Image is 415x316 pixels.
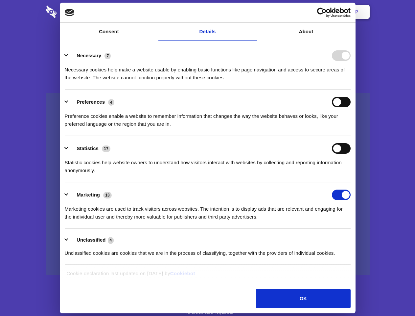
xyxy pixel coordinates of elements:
h1: Eliminate Slack Data Loss. [46,30,370,53]
span: 4 [108,99,114,106]
label: Necessary [77,53,101,58]
a: Usercentrics Cookiebot - opens in a new window [293,8,351,17]
span: 17 [102,145,110,152]
iframe: Drift Widget Chat Controller [382,283,407,308]
h4: Auto-redaction of sensitive data, encrypted data sharing and self-destructing private chats. Shar... [46,60,370,82]
div: Cookie declaration last updated on [DATE] by [61,270,354,282]
div: Unclassified cookies are cookies that we are in the process of classifying, together with the pro... [65,244,351,257]
a: Details [158,23,257,41]
button: Preferences (4) [65,97,119,107]
a: Login [298,2,327,22]
a: Pricing [193,2,221,22]
label: Preferences [77,99,105,105]
span: 13 [103,192,112,198]
div: Preference cookies enable a website to remember information that changes the way the website beha... [65,107,351,128]
span: 7 [104,53,111,59]
div: Necessary cookies help make a website usable by enabling basic functions like page navigation and... [65,61,351,82]
div: Statistic cookies help website owners to understand how visitors interact with websites by collec... [65,154,351,174]
button: OK [256,289,350,308]
button: Unclassified (4) [65,236,118,244]
a: About [257,23,356,41]
span: 4 [108,237,114,244]
a: Consent [60,23,158,41]
a: Contact [266,2,297,22]
div: Marketing cookies are used to track visitors across websites. The intention is to display ads tha... [65,200,351,221]
a: Wistia video thumbnail [46,93,370,276]
img: logo-wordmark-white-trans-d4663122ce5f474addd5e946df7df03e33cb6a1c49d2221995e7729f52c070b2.svg [46,6,102,18]
button: Statistics (17) [65,143,115,154]
button: Marketing (13) [65,190,116,200]
a: Cookiebot [170,271,195,276]
img: logo [65,9,75,16]
label: Statistics [77,145,99,151]
label: Marketing [77,192,100,197]
button: Necessary (7) [65,50,115,61]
